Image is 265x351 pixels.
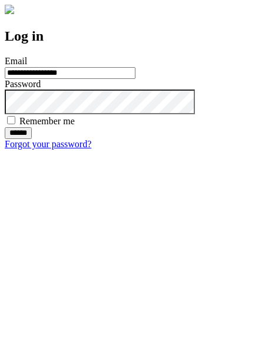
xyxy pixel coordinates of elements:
label: Password [5,79,41,89]
h2: Log in [5,28,260,44]
a: Forgot your password? [5,139,91,149]
label: Email [5,56,27,66]
label: Remember me [19,116,75,126]
img: logo-4e3dc11c47720685a147b03b5a06dd966a58ff35d612b21f08c02c0306f2b779.png [5,5,14,14]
